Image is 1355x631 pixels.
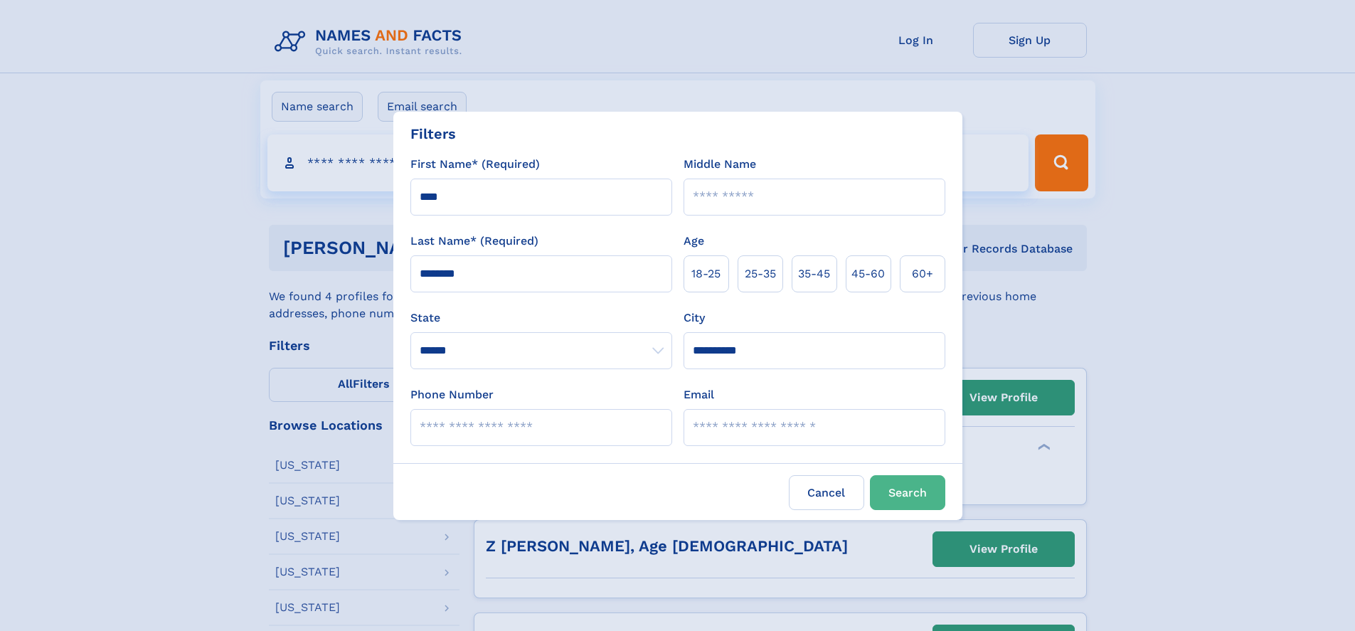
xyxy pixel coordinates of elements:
label: Last Name* (Required) [410,233,538,250]
label: First Name* (Required) [410,156,540,173]
span: 35‑45 [798,265,830,282]
label: Cancel [789,475,864,510]
label: Phone Number [410,386,494,403]
label: Age [684,233,704,250]
span: 45‑60 [851,265,885,282]
div: Filters [410,123,456,144]
label: Email [684,386,714,403]
label: Middle Name [684,156,756,173]
span: 60+ [912,265,933,282]
span: 25‑35 [745,265,776,282]
label: City [684,309,705,327]
label: State [410,309,672,327]
button: Search [870,475,945,510]
span: 18‑25 [691,265,721,282]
